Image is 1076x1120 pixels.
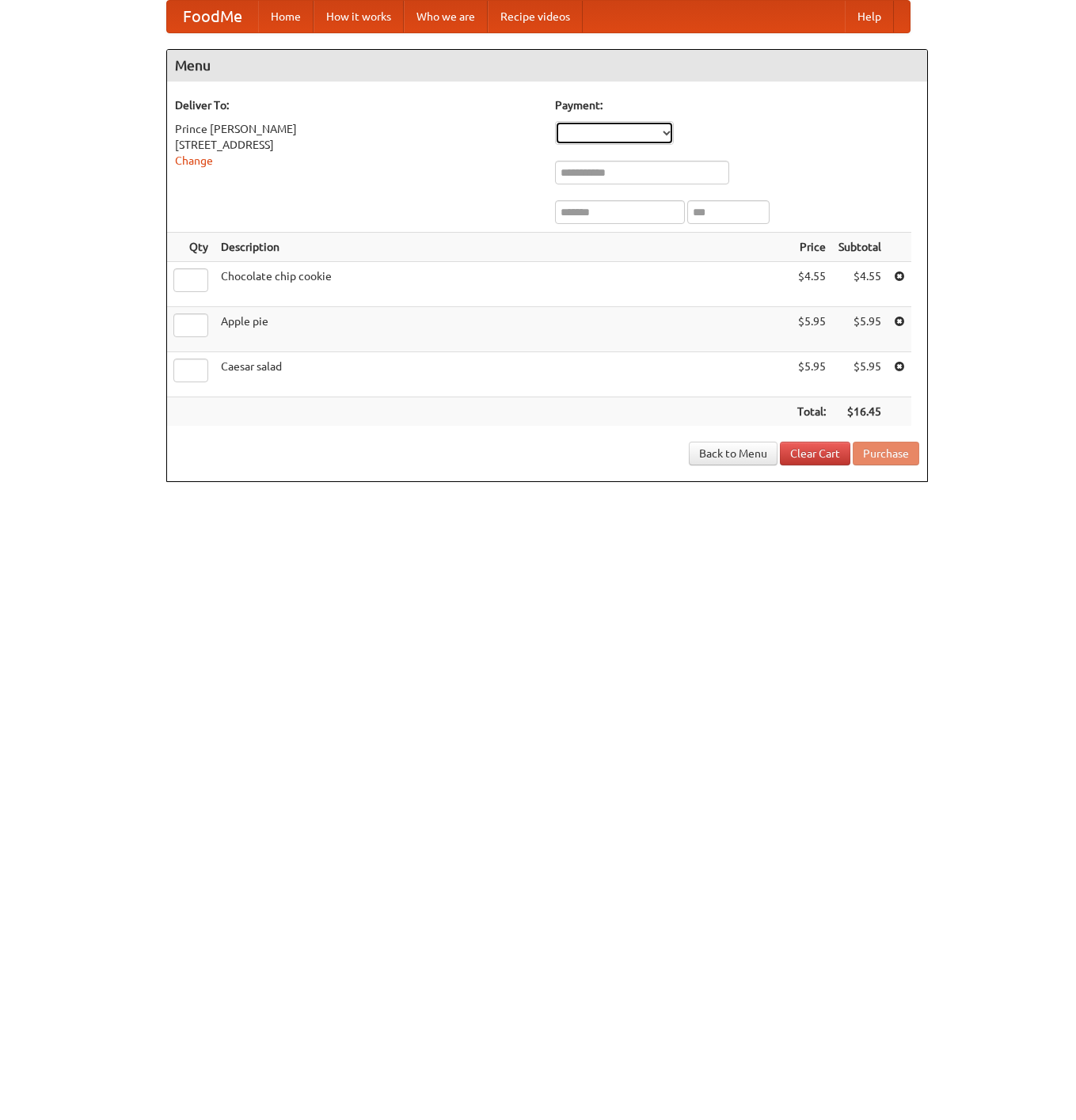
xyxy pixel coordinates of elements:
div: [STREET_ADDRESS] [175,137,539,153]
th: Description [215,233,791,262]
h5: Deliver To: [175,97,539,113]
a: Back to Menu [689,442,778,465]
td: $5.95 [832,352,888,397]
th: Price [791,233,832,262]
td: Apple pie [215,307,791,352]
a: Who we are [404,1,488,32]
td: $5.95 [791,307,832,352]
a: Recipe videos [488,1,583,32]
a: Home [258,1,314,32]
td: Caesar salad [215,352,791,397]
a: FoodMe [167,1,258,32]
th: Total: [791,397,832,427]
a: Change [175,154,213,167]
button: Purchase [853,442,919,465]
td: $5.95 [832,307,888,352]
td: $5.95 [791,352,832,397]
td: $4.55 [832,262,888,307]
a: How it works [314,1,404,32]
h5: Payment: [555,97,919,113]
th: Subtotal [832,233,888,262]
div: Prince [PERSON_NAME] [175,121,539,137]
h4: Menu [167,50,927,82]
th: $16.45 [832,397,888,427]
a: Help [845,1,894,32]
a: Clear Cart [780,442,850,465]
td: $4.55 [791,262,832,307]
td: Chocolate chip cookie [215,262,791,307]
th: Qty [167,233,215,262]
